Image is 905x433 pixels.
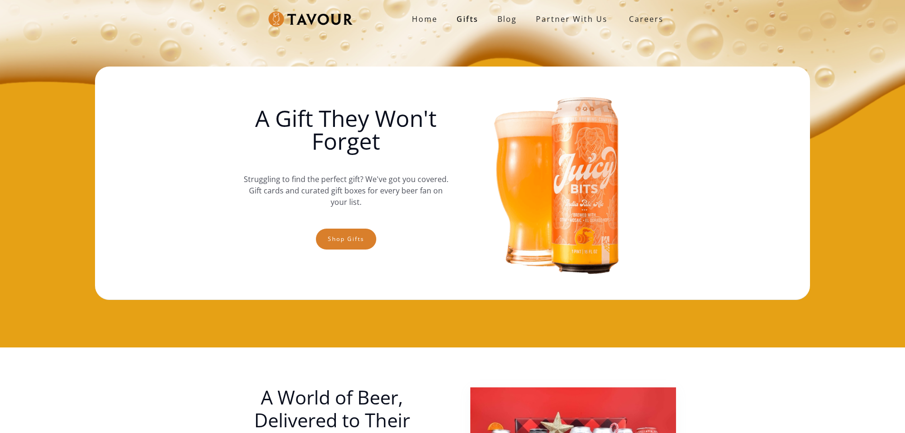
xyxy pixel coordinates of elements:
a: Careers [617,6,671,32]
a: Blog [488,10,526,29]
strong: Careers [629,10,664,29]
a: Shop gifts [316,229,376,250]
strong: Home [412,14,438,24]
a: Gifts [447,10,488,29]
p: Struggling to find the perfect gift? We've got you covered. Gift cards and curated gift boxes for... [243,164,448,217]
a: Home [402,10,447,29]
h1: A Gift They Won't Forget [243,107,448,153]
a: partner with us [526,10,617,29]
